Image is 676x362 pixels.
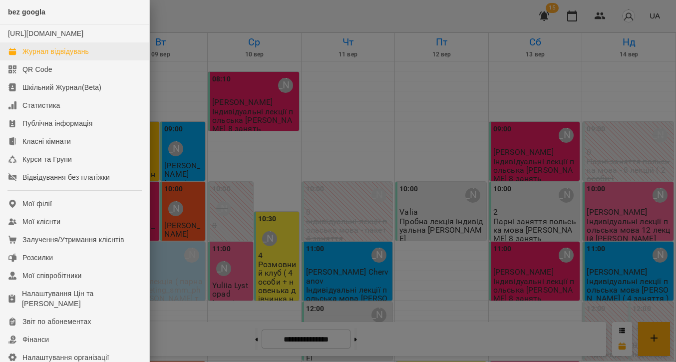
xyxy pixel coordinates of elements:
div: Розсилки [22,253,53,263]
span: bez googla [8,8,45,16]
div: Журнал відвідувань [22,46,89,56]
div: Залучення/Утримання клієнтів [22,235,124,245]
div: Шкільний Журнал(Beta) [22,82,101,92]
div: Статистика [22,100,60,110]
div: Звіт по абонементах [22,317,91,327]
div: Мої клієнти [22,217,60,227]
a: [URL][DOMAIN_NAME] [8,29,83,37]
div: Курси та Групи [22,154,72,164]
div: Фінанси [22,335,49,345]
div: QR Code [22,64,52,74]
div: Мої філії [22,199,52,209]
div: Налаштування Цін та [PERSON_NAME] [22,289,141,309]
div: Відвідування без платіжки [22,172,110,182]
div: Мої співробітники [22,271,82,281]
div: Класні кімнати [22,136,71,146]
div: Публічна інформація [22,118,92,128]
